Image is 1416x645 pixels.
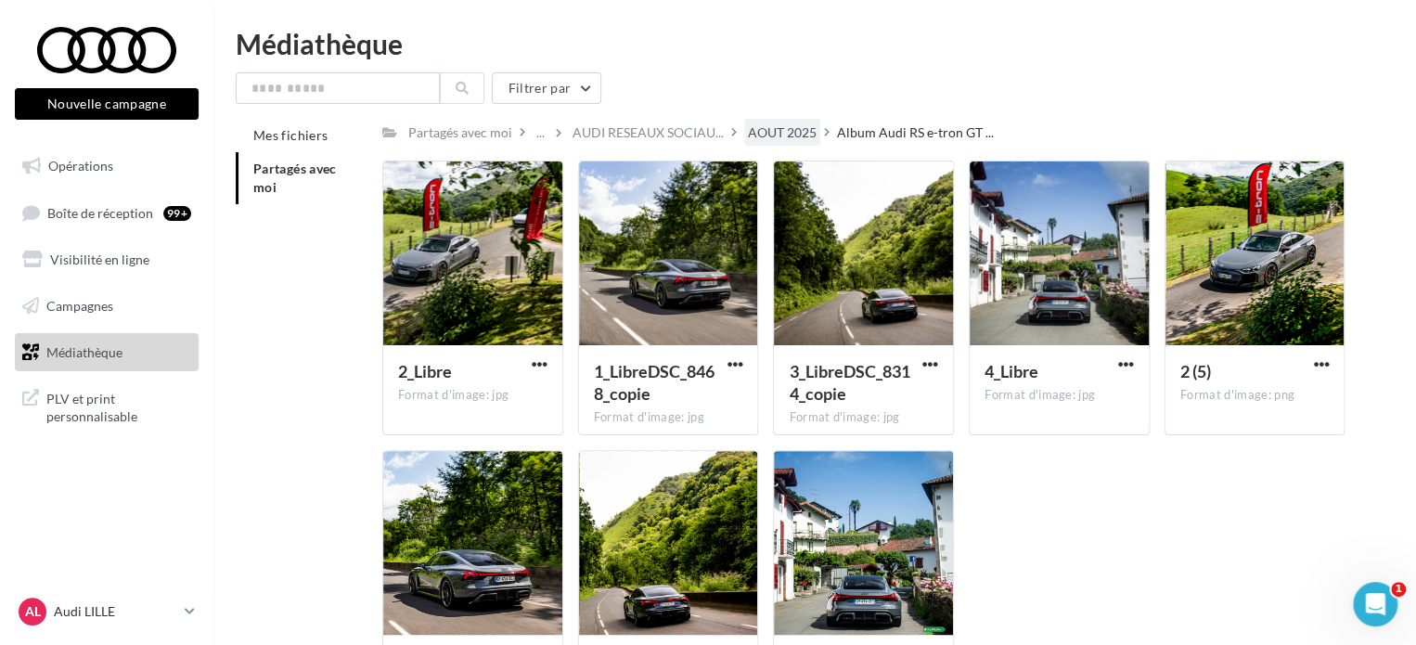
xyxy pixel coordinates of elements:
[573,123,724,142] span: AUDI RESEAUX SOCIAU...
[985,361,1038,381] span: 4_Libre
[1180,387,1330,404] div: Format d'image: png
[408,123,512,142] div: Partagés avec moi
[163,206,191,221] div: 99+
[1353,582,1397,626] iframe: Intercom live chat
[789,409,938,426] div: Format d'image: jpg
[594,361,714,404] span: 1_LibreDSC_8468_copie
[253,161,337,195] span: Partagés avec moi
[15,594,199,629] a: AL Audi LILLE
[253,127,328,143] span: Mes fichiers
[46,386,191,426] span: PLV et print personnalisable
[25,602,41,621] span: AL
[837,123,994,142] span: Album Audi RS e-tron GT ...
[46,343,122,359] span: Médiathèque
[15,88,199,120] button: Nouvelle campagne
[48,158,113,174] span: Opérations
[789,361,909,404] span: 3_LibreDSC_8314_copie
[11,193,202,233] a: Boîte de réception99+
[11,287,202,326] a: Campagnes
[398,361,452,381] span: 2_Libre
[1180,361,1211,381] span: 2 (5)
[47,204,153,220] span: Boîte de réception
[492,72,601,104] button: Filtrer par
[236,30,1394,58] div: Médiathèque
[748,123,817,142] div: AOUT 2025
[11,379,202,433] a: PLV et print personnalisable
[594,409,743,426] div: Format d'image: jpg
[985,387,1134,404] div: Format d'image: jpg
[46,298,113,314] span: Campagnes
[50,252,149,267] span: Visibilité en ligne
[11,333,202,372] a: Médiathèque
[11,147,202,186] a: Opérations
[1391,582,1406,597] span: 1
[54,602,177,621] p: Audi LILLE
[11,240,202,279] a: Visibilité en ligne
[533,120,548,146] div: ...
[398,387,547,404] div: Format d'image: jpg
